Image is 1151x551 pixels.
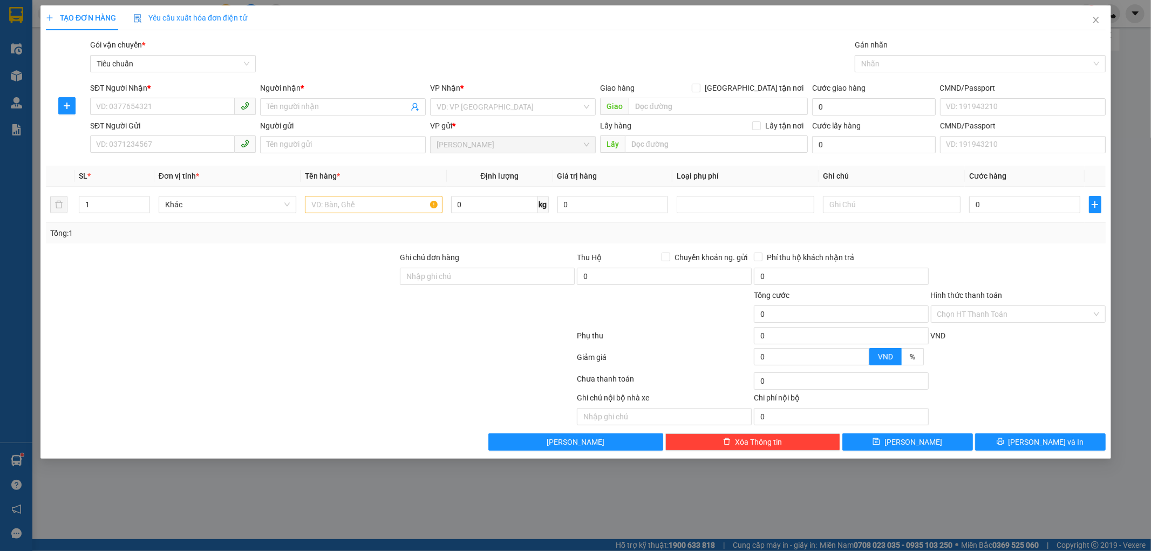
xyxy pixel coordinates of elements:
[480,172,519,180] span: Định lượng
[576,253,601,262] span: Thu Hộ
[665,433,840,451] button: deleteXóa Thông tin
[430,120,596,132] div: VP gửi
[430,84,460,92] span: VP Nhận
[1091,16,1100,24] span: close
[400,268,575,285] input: Ghi chú đơn hàng
[930,331,945,340] span: VND
[969,172,1006,180] span: Cước hàng
[557,196,668,213] input: 0
[600,98,628,115] span: Giao
[600,121,631,130] span: Lấy hàng
[576,330,753,349] div: Phụ thu
[50,196,67,213] button: delete
[1008,436,1084,448] span: [PERSON_NAME] và In
[46,14,53,22] span: plus
[158,172,199,180] span: Đơn vị tính
[624,135,808,153] input: Dọc đường
[812,121,861,130] label: Cước lấy hàng
[761,120,808,132] span: Lấy tận nơi
[488,433,663,451] button: [PERSON_NAME]
[260,120,426,132] div: Người gửi
[50,227,444,239] div: Tổng: 1
[557,172,597,180] span: Giá trị hàng
[823,196,961,213] input: Ghi Chú
[304,172,339,180] span: Tên hàng
[762,251,858,263] span: Phí thu hộ khách nhận trả
[241,101,249,110] span: phone
[812,136,935,153] input: Cước lấy hàng
[628,98,808,115] input: Dọc đường
[855,40,888,49] label: Gán nhãn
[576,351,753,370] div: Giảm giá
[819,166,965,187] th: Ghi chú
[59,101,75,110] span: plus
[304,196,442,213] input: VD: Bàn, Ghế
[884,436,942,448] span: [PERSON_NAME]
[812,84,866,92] label: Cước giao hàng
[975,433,1105,451] button: printer[PERSON_NAME] và In
[260,82,426,94] div: Người nhận
[753,392,928,408] div: Chi phí nội bộ
[576,408,751,425] input: Nhập ghi chú
[411,103,419,111] span: user-add
[79,172,87,180] span: SL
[133,14,142,23] img: icon
[842,433,972,451] button: save[PERSON_NAME]
[547,436,604,448] span: [PERSON_NAME]
[576,373,753,392] div: Chưa thanh toán
[437,137,589,153] span: Cư Kuin
[735,436,782,448] span: Xóa Thông tin
[46,13,116,22] span: TẠO ĐƠN HÀNG
[400,253,459,262] label: Ghi chú đơn hàng
[723,438,731,446] span: delete
[700,82,808,94] span: [GEOGRAPHIC_DATA] tận nơi
[996,438,1004,446] span: printer
[672,166,819,187] th: Loại phụ phí
[241,139,249,148] span: phone
[58,97,76,114] button: plus
[812,98,935,115] input: Cước giao hàng
[97,56,249,72] span: Tiêu chuẩn
[909,352,915,361] span: %
[873,438,880,446] span: save
[939,120,1105,132] div: CMND/Passport
[930,291,1002,300] label: Hình thức thanh toán
[90,40,145,49] span: Gói vận chuyển
[576,392,751,408] div: Ghi chú nội bộ nhà xe
[1080,5,1111,36] button: Close
[600,84,634,92] span: Giao hàng
[165,196,289,213] span: Khác
[753,291,789,300] span: Tổng cước
[1089,200,1100,209] span: plus
[537,196,548,213] span: kg
[877,352,893,361] span: VND
[1088,196,1101,213] button: plus
[90,120,256,132] div: SĐT Người Gửi
[939,82,1105,94] div: CMND/Passport
[600,135,624,153] span: Lấy
[90,82,256,94] div: SĐT Người Nhận
[133,13,247,22] span: Yêu cầu xuất hóa đơn điện tử
[670,251,751,263] span: Chuyển khoản ng. gửi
